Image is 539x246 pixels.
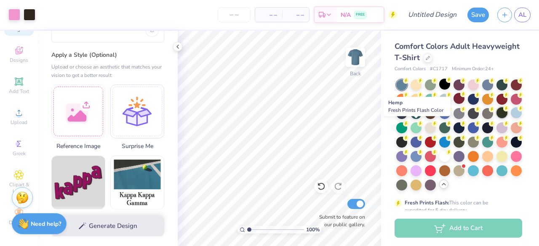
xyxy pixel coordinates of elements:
span: N/A [341,11,351,19]
span: AL [518,10,526,20]
div: Hemp [384,97,451,116]
input: – – [218,7,251,22]
span: 100 % [306,226,320,233]
span: Surprise Me [110,142,164,151]
span: – – [260,11,277,19]
span: Fresh Prints Flash Color [388,107,443,114]
span: Designs [10,57,28,63]
img: Text-Based [52,156,105,209]
div: Upload or choose an aesthetic that matches your vision to get a better result [51,63,164,79]
strong: Need help? [31,220,61,228]
span: Clipart & logos [4,181,34,195]
span: Comfort Colors Adult Heavyweight T-Shirt [395,41,520,63]
label: Submit to feature on our public gallery. [315,213,365,228]
label: Apply a Style (Optional) [51,51,164,59]
a: AL [514,8,531,22]
input: Untitled Design [401,6,463,23]
span: Upload [11,119,27,126]
span: Reference Image [51,142,105,151]
button: Save [467,8,489,22]
span: Comfort Colors [395,66,426,73]
span: Minimum Order: 24 + [452,66,494,73]
div: This color can be expedited for 5 day delivery. [405,199,508,214]
img: Back [347,49,364,66]
span: Decorate [9,219,29,226]
span: FREE [356,12,365,18]
span: Add Text [9,88,29,95]
span: # C1717 [430,66,448,73]
strong: Fresh Prints Flash: [405,199,449,206]
span: Greek [13,150,26,157]
div: Back [350,70,361,77]
span: – – [287,11,304,19]
img: Photorealistic [111,156,164,209]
